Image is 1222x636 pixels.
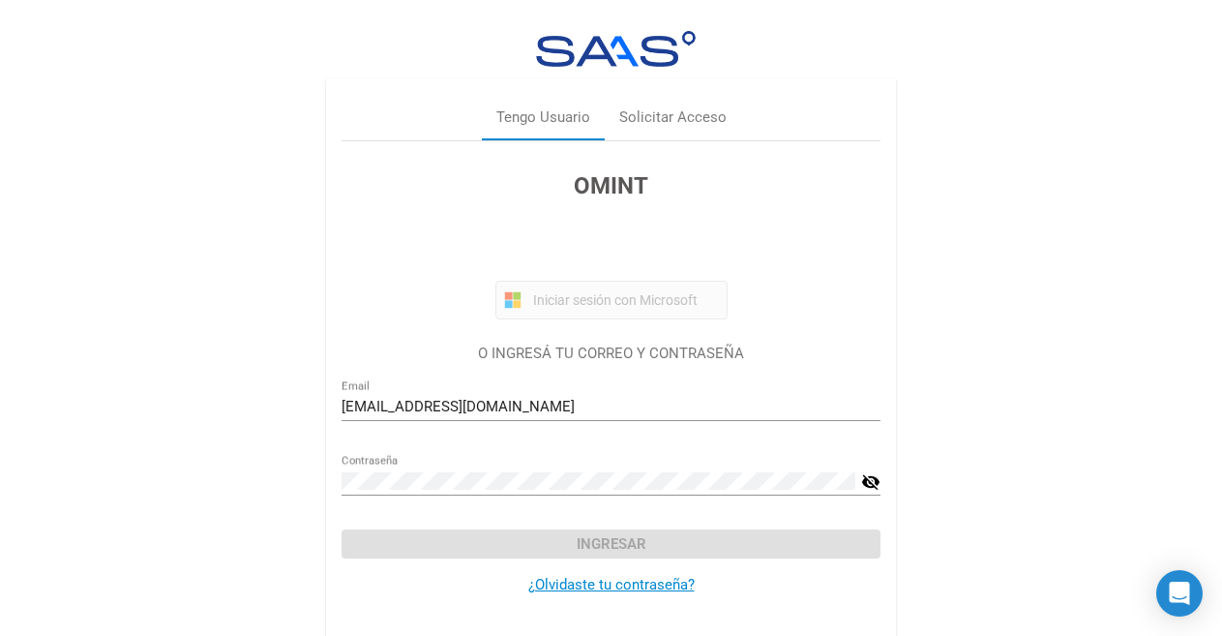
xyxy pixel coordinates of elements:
[1156,570,1203,617] div: Open Intercom Messenger
[495,281,728,319] button: Iniciar sesión con Microsoft
[529,292,719,308] span: Iniciar sesión con Microsoft
[342,168,880,203] h3: OMINT
[496,106,590,129] div: Tengo Usuario
[861,470,880,494] mat-icon: visibility_off
[486,225,737,267] iframe: Botón de Acceder con Google
[342,343,880,365] p: O INGRESÁ TU CORREO Y CONTRASEÑA
[619,106,727,129] div: Solicitar Acceso
[528,576,695,593] a: ¿Olvidaste tu contraseña?
[342,530,880,559] button: Ingresar
[577,535,646,553] span: Ingresar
